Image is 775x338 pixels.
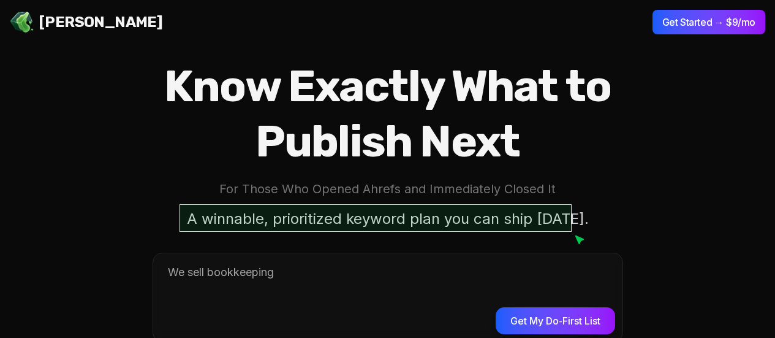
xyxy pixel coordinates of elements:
[113,179,662,199] p: For Those Who Opened Ahrefs and Immediately Closed It
[180,204,596,233] p: A winnable, prioritized keyword plan you can ship [DATE].
[10,10,34,34] img: Jello SEO Logo
[113,59,662,169] h1: Know Exactly What to Publish Next
[496,307,614,334] button: Get My Do‑First List
[652,10,765,34] button: Get Started → $9/mo
[39,12,162,32] span: [PERSON_NAME]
